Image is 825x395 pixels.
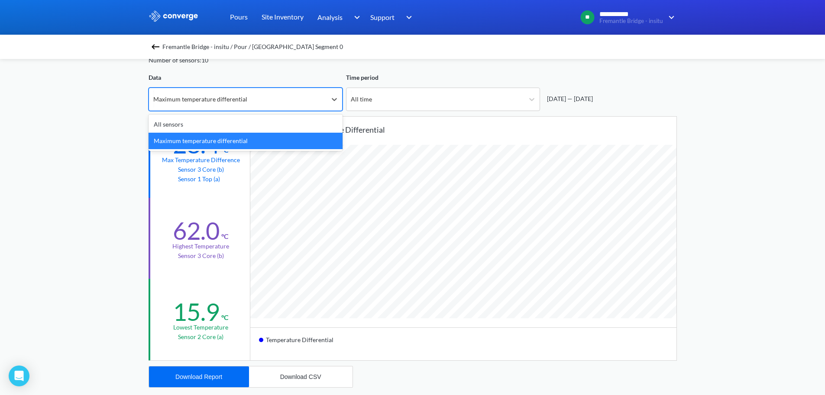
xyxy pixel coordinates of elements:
div: Number of sensors: 10 [149,55,208,65]
button: Download CSV [249,366,353,387]
div: [DATE] — [DATE] [544,94,593,104]
span: Analysis [317,12,343,23]
div: Lowest temperature [173,323,228,332]
div: Time period [346,73,540,82]
div: All sensors [149,116,343,133]
img: downArrow.svg [663,12,677,23]
div: Download CSV [280,373,321,380]
div: 62.0 [173,216,220,245]
img: backspace.svg [150,42,161,52]
img: downArrow.svg [401,12,414,23]
div: Open Intercom Messenger [9,366,29,386]
p: Sensor 2 Core (a) [178,332,223,342]
div: Maximum temperature differential [153,95,247,104]
div: Maximum temperature differential [149,133,343,149]
div: Maximum temperature differential [264,124,676,136]
p: Sensor 3 Core (b) [178,165,224,174]
div: Temperature Differential [259,333,340,353]
p: Sensor 3 Core (b) [178,251,224,261]
button: Download Report [149,366,249,387]
div: Download Report [175,373,222,380]
div: Data [149,73,343,82]
p: Sensor 1 Top (a) [178,174,224,184]
div: 15.9 [173,297,220,326]
div: Highest temperature [172,242,229,251]
span: Fremantle Bridge - insitu [599,18,663,24]
div: All time [351,95,372,104]
span: Support [370,12,395,23]
img: downArrow.svg [348,12,362,23]
img: logo_ewhite.svg [149,10,199,22]
div: Max temperature difference [162,155,240,165]
span: Fremantle Bridge - insitu / Pour / [GEOGRAPHIC_DATA] Segment 0 [162,41,343,53]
